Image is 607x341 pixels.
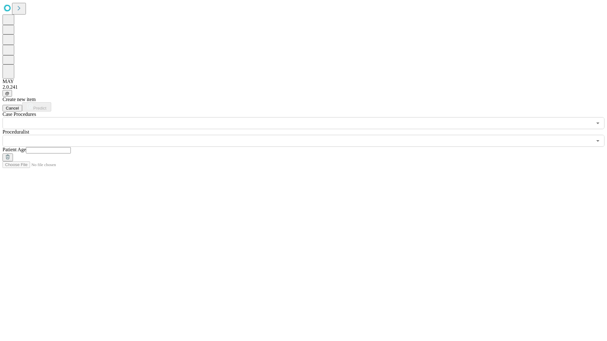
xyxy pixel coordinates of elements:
[593,119,602,128] button: Open
[3,147,26,152] span: Patient Age
[593,136,602,145] button: Open
[22,102,51,111] button: Predict
[6,106,19,111] span: Cancel
[3,129,29,135] span: Proceduralist
[3,111,36,117] span: Scheduled Procedure
[3,90,12,97] button: @
[3,97,36,102] span: Create new item
[5,91,9,96] span: @
[3,84,604,90] div: 2.0.241
[3,79,604,84] div: MAY
[33,106,46,111] span: Predict
[3,105,22,111] button: Cancel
